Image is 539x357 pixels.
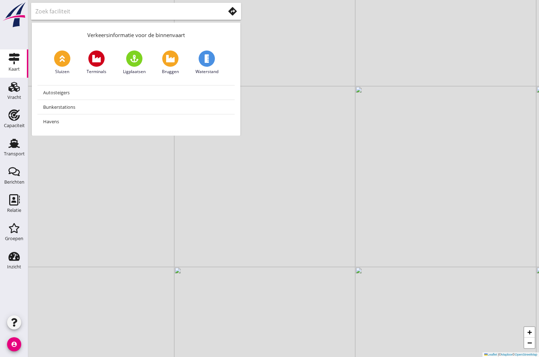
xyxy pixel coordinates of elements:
a: Leaflet [484,353,497,356]
a: OpenStreetMap [515,353,537,356]
span: Bruggen [162,69,179,75]
div: Transport [4,151,25,156]
div: Groepen [5,236,23,241]
i: account_circle [7,337,21,351]
a: Waterstand [195,50,218,75]
span: Ligplaatsen [123,69,146,75]
div: Berichten [4,180,24,184]
div: © © [482,352,539,357]
div: Autosteigers [43,88,229,97]
span: Terminals [87,69,106,75]
a: Ligplaatsen [123,50,146,75]
a: Mapbox [501,353,512,356]
a: Zoom out [524,338,535,348]
span: Sluizen [55,69,69,75]
div: Relatie [7,208,21,213]
div: Vracht [7,95,21,100]
a: Sluizen [54,50,70,75]
div: Verkeersinformatie voor de binnenvaart [32,23,240,45]
div: Havens [43,117,229,126]
span: | [498,353,499,356]
div: Bunkerstations [43,103,229,111]
div: Capaciteit [4,123,25,128]
img: logo-small.a267ee39.svg [1,2,27,28]
a: Zoom in [524,327,535,338]
div: Inzicht [7,264,21,269]
a: Bruggen [162,50,179,75]
div: Kaart [8,67,20,71]
span: Waterstand [195,69,218,75]
a: Terminals [87,50,106,75]
span: + [527,328,532,337]
span: − [527,338,532,347]
input: Zoek faciliteit [35,6,215,17]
